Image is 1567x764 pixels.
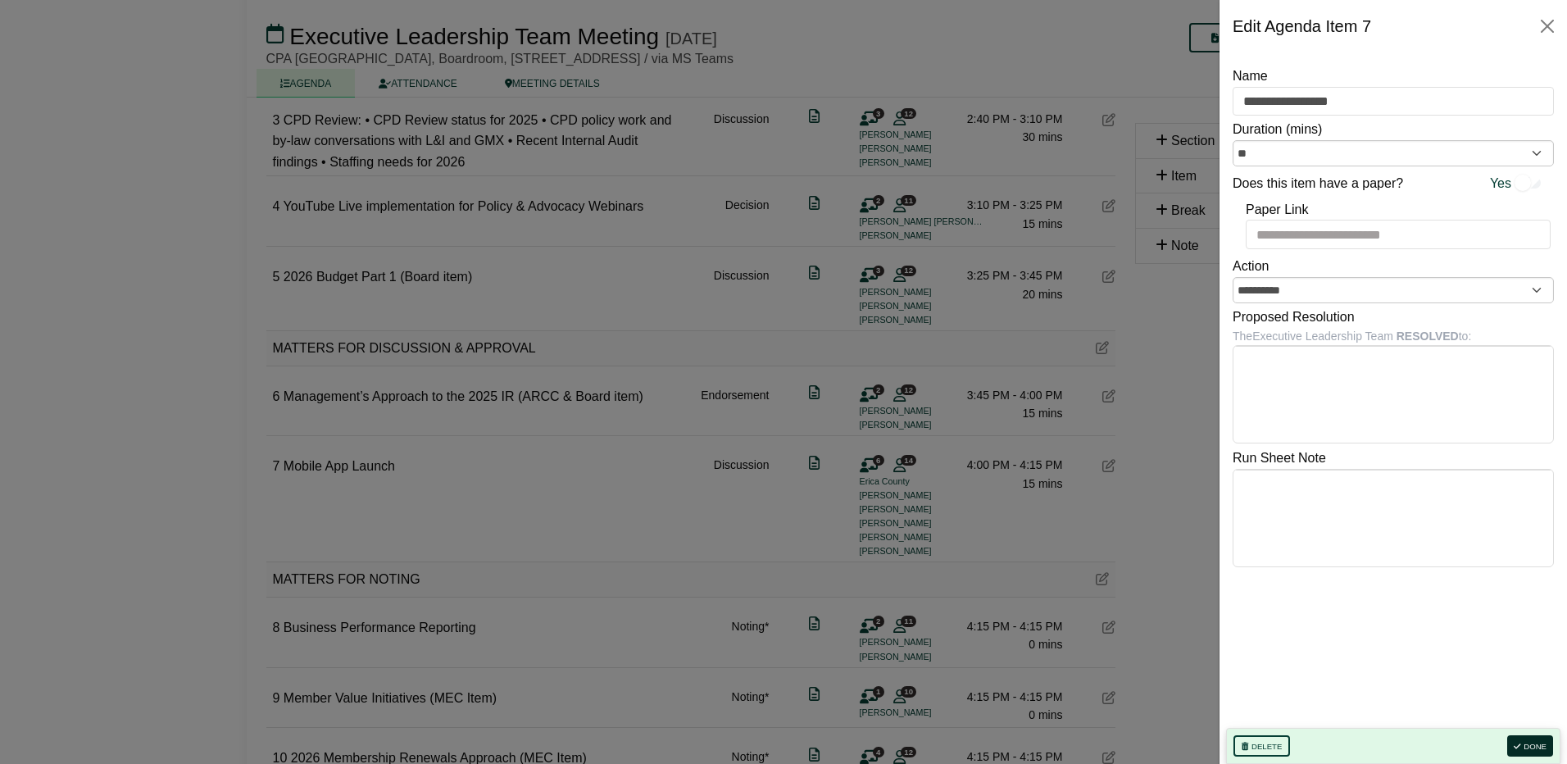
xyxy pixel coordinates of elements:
[1233,66,1268,87] label: Name
[1233,735,1290,757] button: Delete
[1507,735,1553,757] button: Done
[1233,173,1403,194] label: Does this item have a paper?
[1246,199,1309,221] label: Paper Link
[1397,330,1459,343] b: RESOLVED
[1233,119,1322,140] label: Duration (mins)
[1233,327,1554,345] div: The Executive Leadership Team to:
[1233,448,1326,469] label: Run Sheet Note
[1233,13,1371,39] div: Edit Agenda Item 7
[1490,173,1511,194] span: Yes
[1233,256,1269,277] label: Action
[1233,307,1355,328] label: Proposed Resolution
[1534,13,1560,39] button: Close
